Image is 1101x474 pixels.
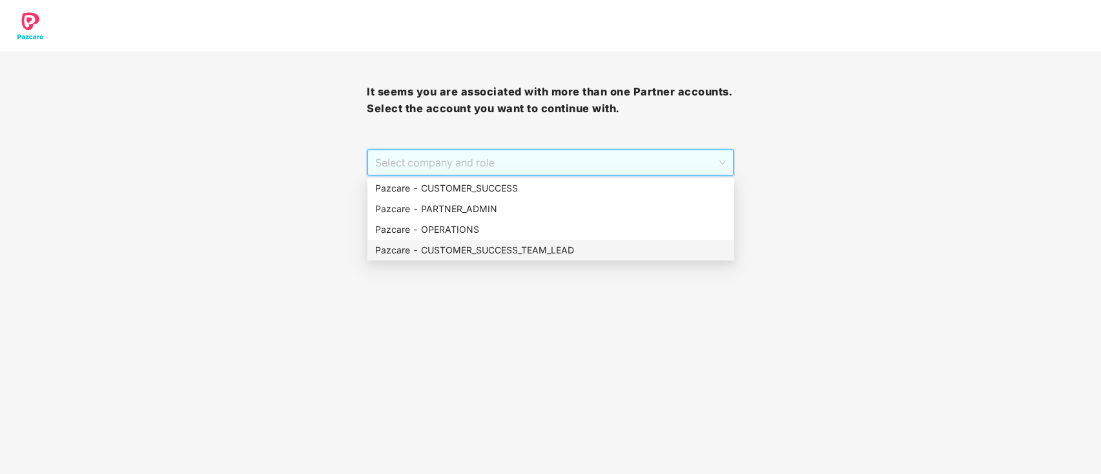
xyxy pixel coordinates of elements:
[367,219,734,240] div: Pazcare - OPERATIONS
[375,202,726,216] div: Pazcare - PARTNER_ADMIN
[367,240,734,261] div: Pazcare - CUSTOMER_SUCCESS_TEAM_LEAD
[375,150,725,175] span: Select company and role
[367,84,734,117] h3: It seems you are associated with more than one Partner accounts. Select the account you want to c...
[375,243,726,257] div: Pazcare - CUSTOMER_SUCCESS_TEAM_LEAD
[367,199,734,219] div: Pazcare - PARTNER_ADMIN
[375,181,726,195] div: Pazcare - CUSTOMER_SUCCESS
[367,178,734,199] div: Pazcare - CUSTOMER_SUCCESS
[375,222,726,237] div: Pazcare - OPERATIONS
